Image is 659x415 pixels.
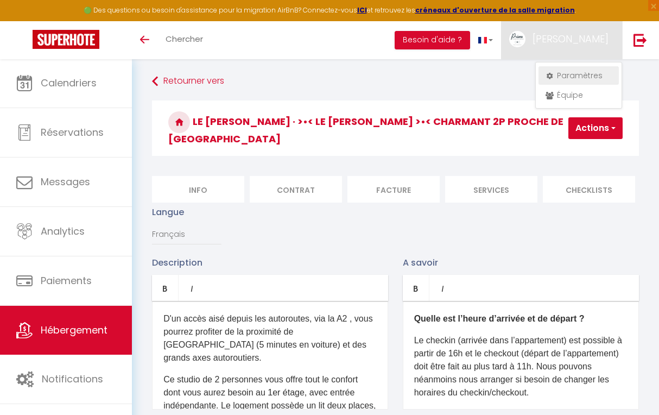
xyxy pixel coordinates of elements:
a: Bold [152,275,179,301]
button: Actions [568,117,623,139]
span: Messages [41,175,90,188]
li: Info [152,176,244,203]
span: Paiements [41,274,92,287]
span: Analytics [41,224,85,238]
label: Langue [152,205,184,219]
h3: LE [PERSON_NAME] · >•< Le [PERSON_NAME] >•< charmant 2P proche de [GEOGRAPHIC_DATA] [152,100,639,156]
img: logout [633,33,647,47]
b: Quelle est l’heure d’arrivée et de départ ? [414,314,585,323]
span: Hébergement [41,323,107,337]
iframe: Chat [613,366,651,407]
li: Services [445,176,537,203]
p: Description [152,256,388,269]
a: Chercher [157,21,211,59]
p: A savoir [403,256,639,269]
li: Contrat [250,176,342,203]
a: ... [PERSON_NAME] [501,21,622,59]
p: D'un accès aisé depuis les autoroutes, via la A2 , vous pourrez profiter de la proximité de [GEOG... [163,312,377,364]
a: Équipe [538,86,619,104]
li: Checklists [543,176,635,203]
p: Le checkin (arrivée dans l’appartement) est possible à partir de 16h et le checkout (départ de l’... [414,334,628,399]
a: ICI [357,5,367,15]
img: ... [509,31,525,47]
img: Super Booking [33,30,99,49]
span: Chercher [166,33,203,45]
a: Paramètres [538,66,619,85]
span: [PERSON_NAME] [533,32,609,46]
a: Bold [403,275,429,301]
a: créneaux d'ouverture de la salle migration [415,5,575,15]
a: Italic [179,275,205,301]
a: Italic [429,275,455,301]
span: Réservations [41,125,104,139]
span: Notifications [42,372,103,386]
span: Calendriers [41,76,97,90]
button: Besoin d'aide ? [395,31,470,49]
button: Ouvrir le widget de chat LiveChat [9,4,41,37]
a: Retourner vers [152,72,639,91]
li: Facture [347,176,440,203]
